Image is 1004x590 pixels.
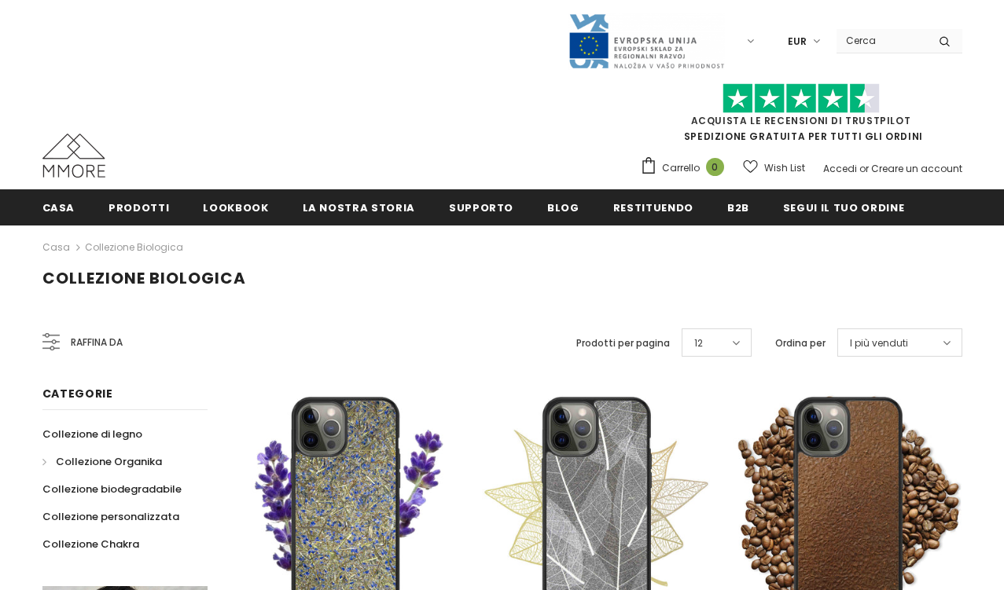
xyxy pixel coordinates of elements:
[547,200,579,215] span: Blog
[42,448,162,475] a: Collezione Organika
[783,200,904,215] span: Segui il tuo ordine
[727,189,749,225] a: B2B
[775,335,826,351] label: Ordina per
[568,34,725,47] a: Javni Razpis
[85,240,183,254] a: Collezione biologica
[42,427,142,442] span: Collezione di legno
[203,189,268,225] a: Lookbook
[42,420,142,448] a: Collezione di legno
[42,238,70,257] a: Casa
[56,454,162,469] span: Collezione Organika
[42,134,105,178] img: Casi MMORE
[42,530,139,558] a: Collezione Chakra
[449,189,513,225] a: supporto
[42,189,75,225] a: Casa
[613,189,693,225] a: Restituendo
[788,34,807,49] span: EUR
[743,154,805,181] a: Wish List
[449,200,513,215] span: supporto
[850,335,908,351] span: I più venduti
[108,189,169,225] a: Prodotti
[547,189,579,225] a: Blog
[723,83,880,114] img: Fidati di Pilot Stars
[691,114,911,127] a: Acquista le recensioni di TrustPilot
[42,503,179,530] a: Collezione personalizzata
[42,482,182,497] span: Collezione biodegradabile
[613,200,693,215] span: Restituendo
[727,200,749,215] span: B2B
[871,162,962,175] a: Creare un account
[783,189,904,225] a: Segui il tuo ordine
[42,267,246,289] span: Collezione biologica
[203,200,268,215] span: Lookbook
[640,156,732,180] a: Carrello 0
[568,13,725,70] img: Javni Razpis
[662,160,700,176] span: Carrello
[42,475,182,503] a: Collezione biodegradabile
[42,509,179,524] span: Collezione personalizzata
[764,160,805,176] span: Wish List
[108,200,169,215] span: Prodotti
[42,537,139,552] span: Collezione Chakra
[42,386,113,401] span: Categorie
[576,335,670,351] label: Prodotti per pagina
[837,29,927,52] input: Search Site
[303,189,415,225] a: La nostra storia
[706,158,724,176] span: 0
[694,335,703,351] span: 12
[859,162,869,175] span: or
[42,200,75,215] span: Casa
[303,200,415,215] span: La nostra storia
[640,90,962,143] span: SPEDIZIONE GRATUITA PER TUTTI GLI ORDINI
[823,162,857,175] a: Accedi
[71,334,123,351] span: Raffina da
